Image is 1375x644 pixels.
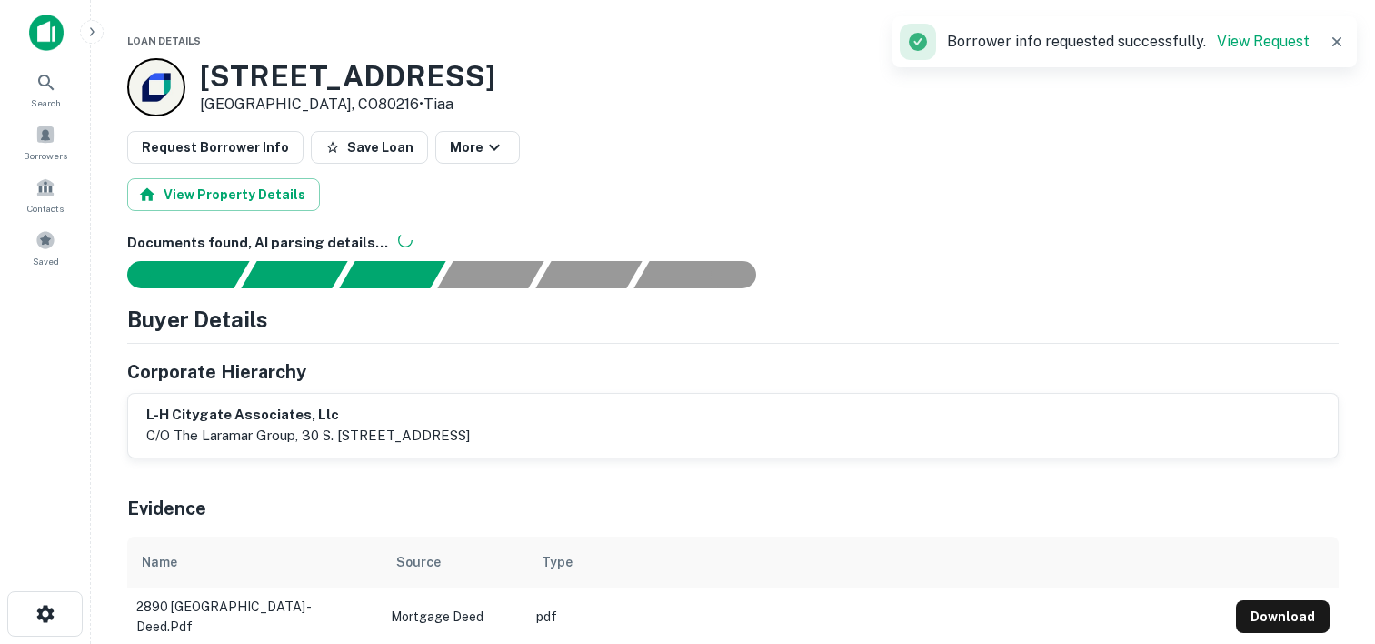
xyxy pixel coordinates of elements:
h5: Corporate Hierarchy [127,358,306,386]
div: scrollable content [127,537,1339,639]
h3: [STREET_ADDRESS] [200,59,495,94]
a: Saved [5,223,85,272]
button: Save Loan [311,131,428,164]
p: c/o the laramar group, 30 s. [STREET_ADDRESS] [146,425,470,447]
div: AI fulfillment process complete. [634,261,778,288]
iframe: Chat Widget [1284,498,1375,586]
button: View Property Details [127,178,320,211]
span: Loan Details [127,35,201,46]
a: Tiaa [423,96,453,113]
div: Name [142,551,177,573]
span: Borrowers [24,148,67,163]
span: Contacts [27,201,64,216]
span: Search [31,96,61,110]
div: Your request is received and processing... [241,261,347,288]
button: Download [1236,600,1330,633]
div: Type [542,551,573,573]
h5: Evidence [127,495,206,522]
div: Principals found, AI now looking for contact information... [437,261,543,288]
h6: l-h citygate associates, llc [146,405,470,426]
div: Sending borrower request to AI... [105,261,242,288]
h6: Documents found, AI parsing details... [127,233,1339,254]
img: capitalize-icon.png [29,15,64,51]
div: Source [396,551,441,573]
button: Request Borrower Info [127,131,304,164]
th: Source [382,537,527,588]
a: Contacts [5,170,85,219]
span: Saved [33,254,59,268]
button: More [435,131,520,164]
h4: Buyer Details [127,303,268,336]
a: Search [5,65,85,114]
a: View Request [1217,33,1310,50]
div: Documents found, AI parsing details... [339,261,445,288]
p: [GEOGRAPHIC_DATA], CO80216 • [200,94,495,116]
th: Name [127,537,382,588]
div: Principals found, still searching for contact information. This may take time... [535,261,642,288]
a: Borrowers [5,117,85,166]
p: Borrower info requested successfully. [947,31,1310,53]
th: Type [527,537,1227,588]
